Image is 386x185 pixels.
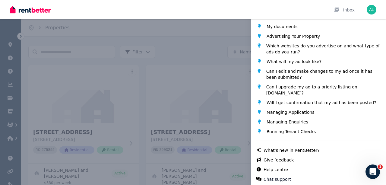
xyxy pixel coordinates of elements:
[264,147,320,153] a: What's new in RentBetter?
[267,14,345,20] span: Conducting Viewings (or Inspections)
[267,59,321,65] span: What will my ad look like?
[264,157,294,163] a: Give feedback
[266,43,381,55] span: Which websites do you advertise on and what type of ads do you run?
[266,84,381,96] span: Can I upgrade my ad to a priority listing on [DOMAIN_NAME]?
[378,164,383,169] span: 1
[267,100,376,106] span: Will I get confirmation that my ad has been posted?
[267,4,309,10] span: What is RentBetter?
[264,167,288,173] a: Help centre
[267,129,316,135] span: Running Tenant Checks
[267,33,320,39] span: Advertising Your Property
[264,176,291,182] button: Chat support
[365,164,380,179] iframe: Intercom live chat
[267,24,298,30] span: My documents
[267,109,315,115] span: Managing Applications
[267,119,308,125] span: Managing Enquiries
[266,68,381,80] span: Can I edit and make changes to my ad once it has been submitted?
